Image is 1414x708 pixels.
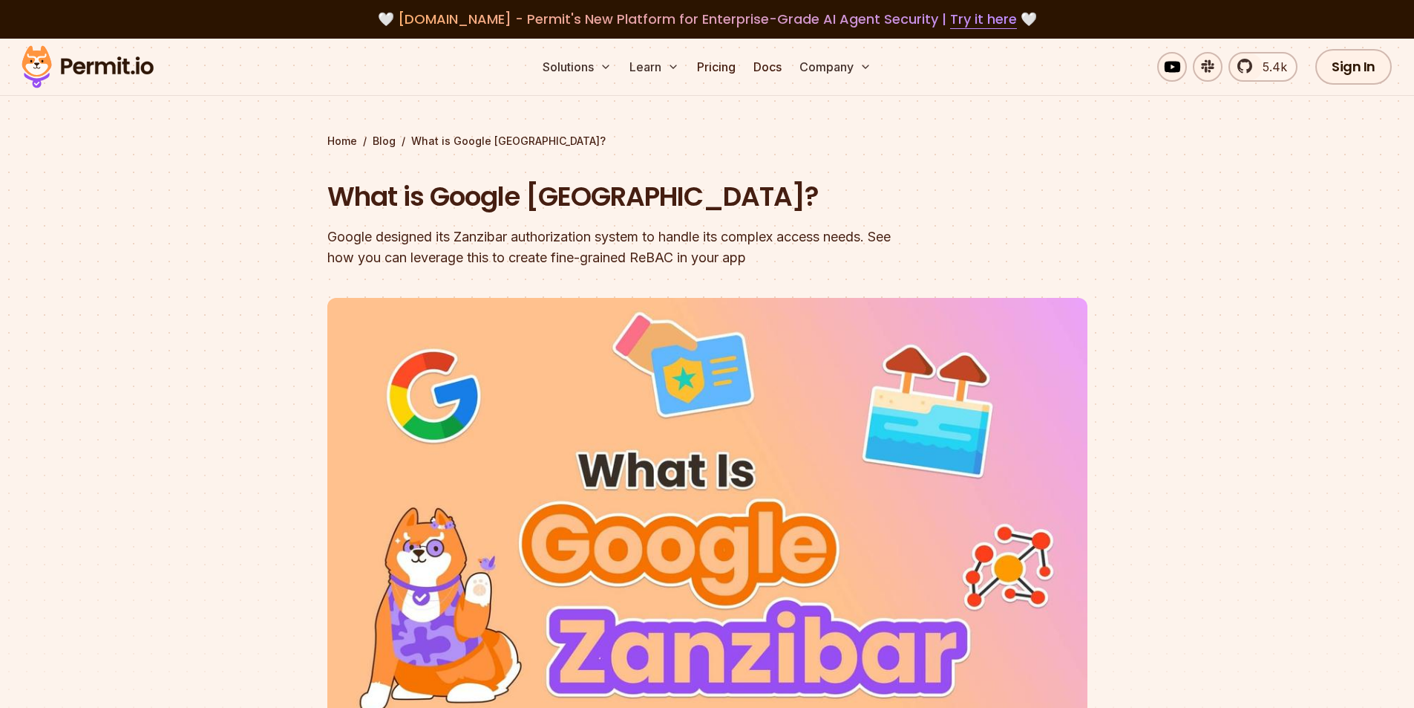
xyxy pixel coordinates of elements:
[36,9,1378,30] div: 🤍 🤍
[373,134,396,149] a: Blog
[793,52,877,82] button: Company
[327,227,897,268] div: Google designed its Zanzibar authorization system to handle its complex access needs. See how you...
[691,52,742,82] a: Pricing
[1228,52,1297,82] a: 5.4k
[327,134,1087,149] div: / /
[747,52,788,82] a: Docs
[1254,58,1287,76] span: 5.4k
[537,52,618,82] button: Solutions
[950,10,1017,29] a: Try it here
[1315,49,1392,85] a: Sign In
[623,52,685,82] button: Learn
[327,178,897,215] h1: What is Google [GEOGRAPHIC_DATA]?
[15,42,160,92] img: Permit logo
[398,10,1017,28] span: [DOMAIN_NAME] - Permit's New Platform for Enterprise-Grade AI Agent Security |
[327,134,357,149] a: Home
